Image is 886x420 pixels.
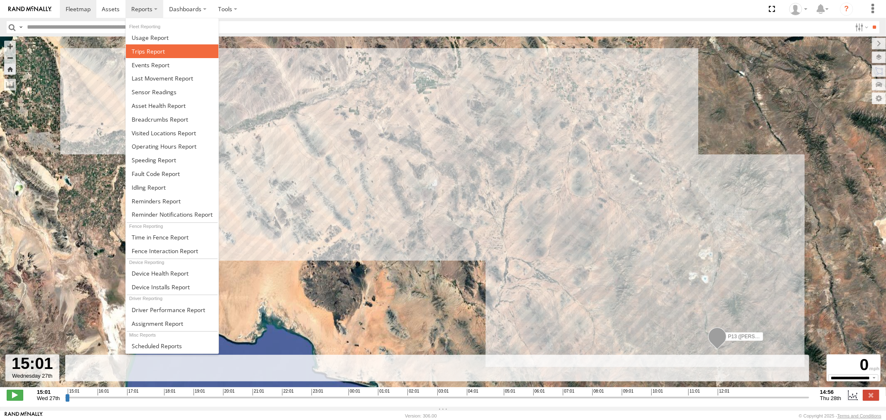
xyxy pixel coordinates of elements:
span: 03:01 [437,389,449,396]
span: 12:01 [718,389,729,396]
a: Service Reminder Notifications Report [126,208,218,222]
i: ? [840,2,853,16]
a: Visit our Website [5,412,43,420]
label: Close [863,390,879,400]
a: Asset Operating Hours Report [126,139,218,153]
a: Fault Code Report [126,167,218,181]
a: Driver Performance Report [126,303,218,317]
a: Reminders Report [126,194,218,208]
span: 23:01 [312,389,323,396]
label: Measure [4,79,16,90]
a: Sensor Readings [126,85,218,99]
span: 11:01 [688,389,700,396]
a: Idling Report [126,181,218,194]
button: Zoom in [4,41,16,52]
a: Full Events Report [126,58,218,72]
span: 21:01 [253,389,264,396]
strong: 14:56 [820,389,841,395]
a: Last Movement Report [126,71,218,85]
span: 07:01 [563,389,574,396]
span: Wed 27th Aug 2025 [37,395,60,401]
span: P13 ([PERSON_NAME]) [728,334,782,339]
div: Version: 306.00 [405,413,437,418]
span: 08:01 [592,389,604,396]
strong: 15:01 [37,389,60,395]
label: Play/Stop [7,390,23,400]
div: Jason Ham [786,3,810,15]
span: 04:01 [467,389,479,396]
a: Visited Locations Report [126,126,218,140]
span: 01:01 [378,389,390,396]
div: © Copyright 2025 - [799,413,881,418]
span: 10:01 [651,389,663,396]
span: 18:01 [164,389,176,396]
div: 0 [828,356,879,374]
a: Breadcrumbs Report [126,112,218,126]
span: 17:01 [127,389,139,396]
span: 15:01 [68,389,79,396]
span: 20:01 [223,389,235,396]
button: Zoom out [4,52,16,63]
label: Search Query [17,21,24,33]
a: Trips Report [126,44,218,58]
a: Usage Report [126,31,218,44]
label: Search Filter Options [852,21,870,33]
img: rand-logo.svg [8,6,52,12]
span: 02:01 [407,389,419,396]
a: Asset Health Report [126,99,218,112]
span: 22:01 [282,389,294,396]
a: Scheduled Reports [126,339,218,353]
span: 05:01 [504,389,515,396]
span: 19:01 [194,389,205,396]
a: Fleet Speed Report [126,153,218,167]
a: Fence Interaction Report [126,244,218,258]
a: Device Health Report [126,266,218,280]
span: 00:01 [349,389,360,396]
a: Assignment Report [126,317,218,330]
a: Device Installs Report [126,280,218,294]
span: 16:01 [98,389,109,396]
label: Map Settings [872,93,886,104]
button: Zoom Home [4,63,16,75]
span: 06:01 [533,389,545,396]
span: Thu 28th Aug 2025 [820,395,841,401]
span: 09:01 [622,389,633,396]
a: Terms and Conditions [837,413,881,418]
a: Time in Fences Report [126,230,218,244]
